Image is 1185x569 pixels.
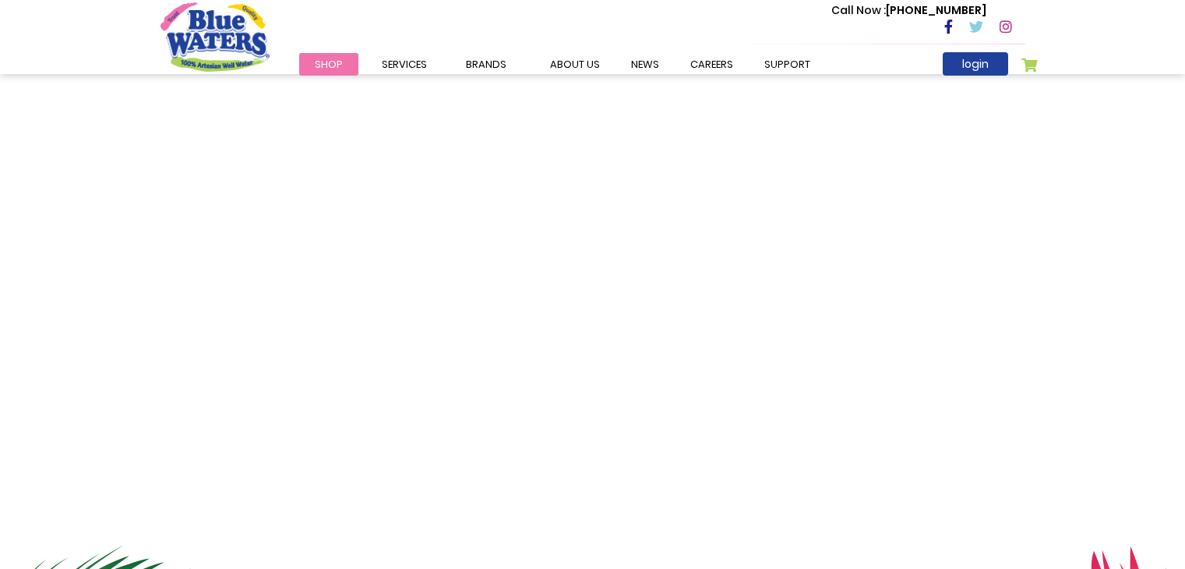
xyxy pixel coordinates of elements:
[943,52,1008,76] a: login
[466,57,506,72] span: Brands
[160,2,270,71] a: store logo
[831,2,986,19] p: [PHONE_NUMBER]
[315,57,343,72] span: Shop
[615,53,675,76] a: News
[534,53,615,76] a: about us
[831,2,886,18] span: Call Now :
[675,53,749,76] a: careers
[749,53,826,76] a: support
[382,57,427,72] span: Services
